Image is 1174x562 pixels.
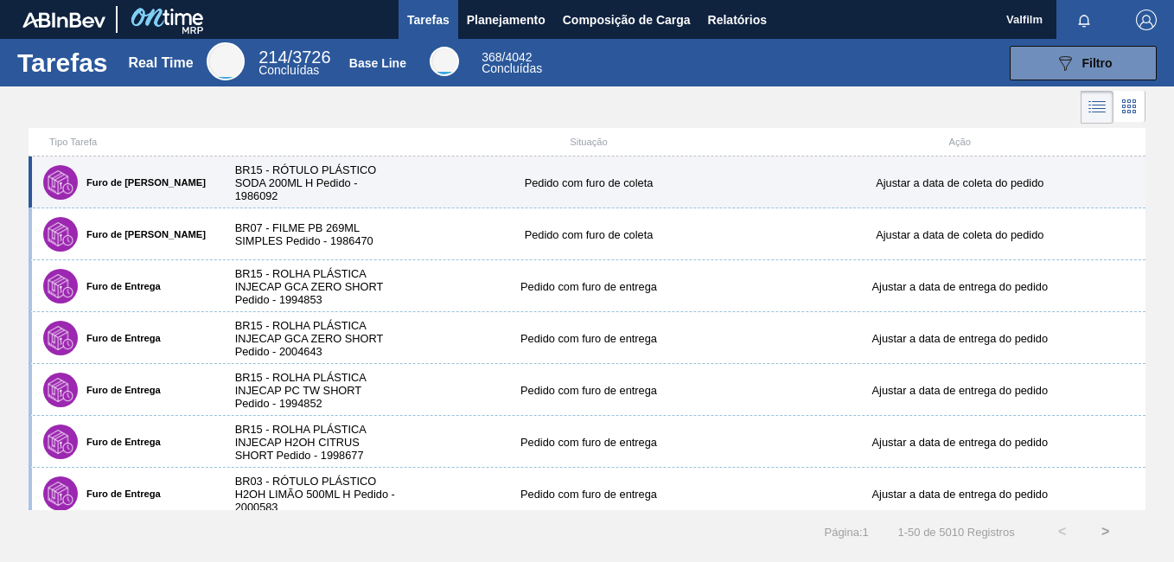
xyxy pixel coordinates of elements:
label: Furo de Entrega [78,333,161,343]
button: Notificações [1056,8,1112,32]
div: Situação [403,137,774,147]
div: BR07 - FILME PB 269ML SIMPLES Pedido - 1986470 [218,221,404,247]
div: Pedido com furo de entrega [403,384,774,397]
div: BR03 - RÓTULO PLÁSTICO H2OH LIMÃO 500ML H Pedido - 2000583 [218,475,404,514]
label: Furo de [PERSON_NAME] [78,229,206,239]
span: Composição de Carga [563,10,691,30]
label: Furo de Entrega [78,437,161,447]
div: Ajustar a data de entrega do pedido [775,332,1145,345]
span: 1 - 50 de 5010 Registros [895,526,1015,539]
label: Furo de Entrega [78,281,161,291]
span: Tarefas [407,10,450,30]
div: Ajustar a data de entrega do pedido [775,384,1145,397]
div: Visão em Cards [1113,91,1145,124]
div: Visão em Lista [1081,91,1113,124]
div: Ajustar a data de entrega do pedido [775,488,1145,501]
img: TNhmsLtSVTkK8tSr43FrP2fwEKptu5GPRR3wAAAABJRU5ErkJggg== [22,12,105,28]
div: Pedido com furo de entrega [403,436,774,449]
div: BR15 - ROLHA PLÁSTICA INJECAP H2OH CITRUS SHORT Pedido - 1998677 [218,423,404,462]
div: BR15 - ROLHA PLÁSTICA INJECAP GCA ZERO SHORT Pedido - 1994853 [218,267,404,306]
label: Furo de [PERSON_NAME] [78,177,206,188]
div: Real Time [128,55,193,71]
span: / 4042 [482,50,532,64]
span: Concluídas [258,63,319,77]
h1: Tarefas [17,53,108,73]
div: Pedido com furo de coleta [403,176,774,189]
div: Ajustar a data de coleta do pedido [775,176,1145,189]
label: Furo de Entrega [78,489,161,499]
div: Tipo Tarefa [32,137,218,147]
span: / 3726 [258,48,330,67]
button: < [1041,510,1084,553]
span: Filtro [1082,56,1113,70]
button: > [1084,510,1127,553]
div: BR15 - ROLHA PLÁSTICA INJECAP PC TW SHORT Pedido - 1994852 [218,371,404,410]
span: Concluídas [482,61,542,75]
div: BR15 - ROLHA PLÁSTICA INJECAP GCA ZERO SHORT Pedido - 2004643 [218,319,404,358]
div: Pedido com furo de entrega [403,280,774,293]
span: Relatórios [708,10,767,30]
div: Pedido com furo de entrega [403,488,774,501]
div: BR15 - RÓTULO PLÁSTICO SODA 200ML H Pedido - 1986092 [218,163,404,202]
div: Ajustar a data de entrega do pedido [775,280,1145,293]
span: 368 [482,50,501,64]
div: Base Line [482,52,542,74]
div: Pedido com furo de entrega [403,332,774,345]
div: Base Line [430,47,459,76]
div: Real Time [258,50,330,76]
div: Ajustar a data de coleta do pedido [775,228,1145,241]
button: Filtro [1010,46,1157,80]
label: Furo de Entrega [78,385,161,395]
div: Ação [775,137,1145,147]
div: Pedido com furo de coleta [403,228,774,241]
span: 214 [258,48,287,67]
div: Ajustar a data de entrega do pedido [775,436,1145,449]
span: Planejamento [467,10,546,30]
div: Base Line [349,56,406,70]
span: Página : 1 [824,526,868,539]
div: Real Time [207,42,245,80]
img: Logout [1136,10,1157,30]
